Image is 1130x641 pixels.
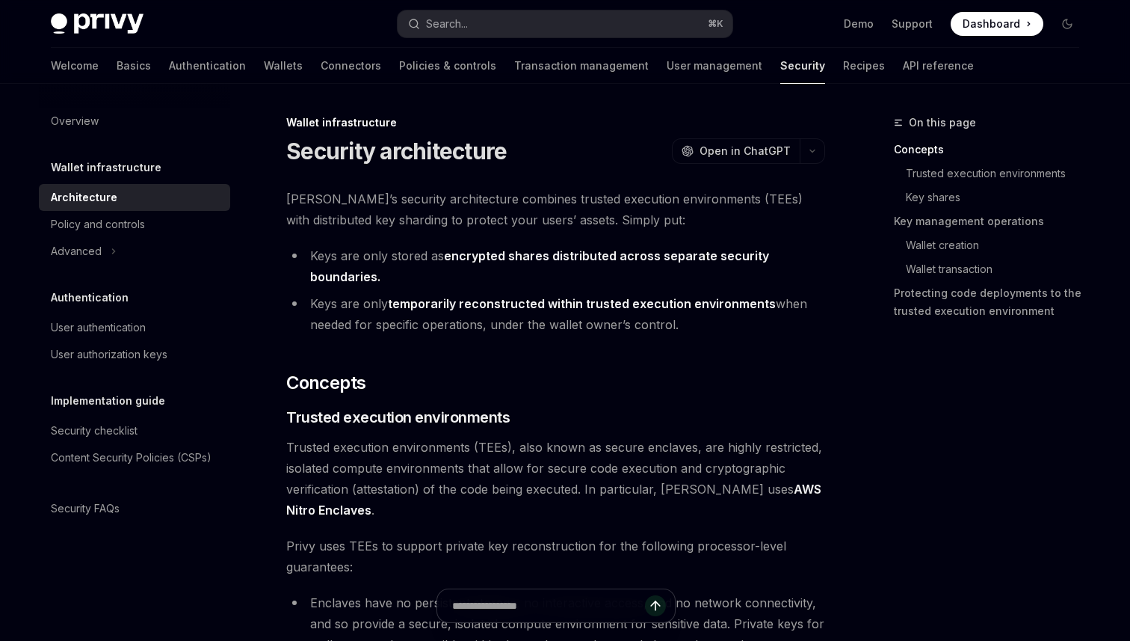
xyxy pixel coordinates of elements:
button: Open search [398,10,732,37]
a: Trusted execution environments [894,162,1091,185]
a: Key shares [894,185,1091,209]
a: Wallet creation [894,233,1091,257]
a: Policy and controls [39,211,230,238]
li: Keys are only when needed for specific operations, under the wallet owner’s control. [286,293,825,335]
h1: Security architecture [286,138,507,165]
a: Basics [117,48,151,84]
a: Content Security Policies (CSPs) [39,444,230,471]
a: Security [780,48,825,84]
a: Key management operations [894,209,1091,233]
a: Wallets [264,48,303,84]
a: Welcome [51,48,99,84]
button: Toggle dark mode [1055,12,1079,36]
a: Connectors [321,48,381,84]
a: User authorization keys [39,341,230,368]
li: Keys are only stored as [286,245,825,287]
a: Authentication [169,48,246,84]
div: User authentication [51,319,146,337]
a: Overview [39,108,230,135]
a: Policies & controls [399,48,496,84]
a: Security FAQs [39,495,230,522]
strong: temporarily reconstructed within trusted execution environments [388,296,776,311]
button: Send message [645,595,666,616]
div: Architecture [51,188,117,206]
strong: encrypted shares distributed across separate security boundaries. [310,248,769,284]
div: Security checklist [51,422,138,440]
a: Security checklist [39,417,230,444]
a: Recipes [843,48,885,84]
span: Open in ChatGPT [700,144,791,159]
span: Trusted execution environments [286,407,510,428]
a: User authentication [39,314,230,341]
a: User management [667,48,762,84]
span: ⌘ K [708,18,723,30]
div: Overview [51,112,99,130]
div: Content Security Policies (CSPs) [51,449,212,467]
a: Protecting code deployments to the trusted execution environment [894,281,1091,323]
span: Dashboard [963,16,1020,31]
a: Transaction management [514,48,649,84]
span: Concepts [286,371,365,395]
div: Search... [426,15,468,33]
a: Support [892,16,933,31]
a: API reference [903,48,974,84]
img: dark logo [51,13,143,34]
a: Demo [844,16,874,31]
button: Open in ChatGPT [672,138,800,164]
h5: Authentication [51,289,129,307]
div: Policy and controls [51,215,145,233]
a: Architecture [39,184,230,211]
span: On this page [909,114,976,132]
h5: Wallet infrastructure [51,159,161,177]
a: Concepts [894,138,1091,162]
input: Ask a question... [452,589,645,622]
a: Wallet transaction [894,257,1091,281]
div: Security FAQs [51,500,120,518]
div: Advanced [51,242,102,260]
span: Privy uses TEEs to support private key reconstruction for the following processor-level guarantees: [286,536,825,577]
a: Dashboard [951,12,1043,36]
button: Toggle Advanced section [39,238,230,265]
span: Trusted execution environments (TEEs), also known as secure enclaves, are highly restricted, isol... [286,437,825,521]
div: User authorization keys [51,346,167,364]
span: [PERSON_NAME]’s security architecture combines trusted execution environments (TEEs) with distrib... [286,188,825,230]
h5: Implementation guide [51,392,165,410]
div: Wallet infrastructure [286,115,825,130]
